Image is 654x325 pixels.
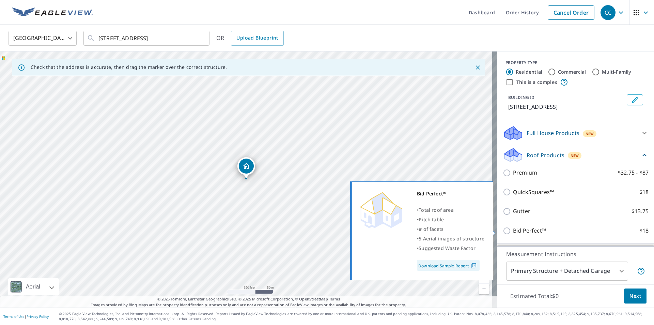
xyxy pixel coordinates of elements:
[417,243,484,253] div: •
[627,94,643,105] button: Edit building 1
[357,189,405,230] img: Premium
[419,207,454,213] span: Total roof area
[299,296,328,301] a: OpenStreetMap
[27,314,49,319] a: Privacy Policy
[639,188,649,196] p: $18
[601,5,616,20] div: CC
[632,207,649,216] p: $13.75
[571,153,579,158] span: New
[417,260,480,271] a: Download Sample Report
[586,131,594,136] span: New
[602,69,632,75] label: Multi-Family
[12,8,93,18] img: EV Logo
[417,215,484,224] div: •
[3,314,25,319] a: Terms of Use
[513,168,537,177] p: Premium
[639,226,649,235] p: $18
[419,226,443,232] span: # of facets
[419,216,444,223] span: Pitch table
[506,250,645,258] p: Measurement Instructions
[505,289,564,304] p: Estimated Total: $0
[417,234,484,243] div: •
[31,64,227,70] p: Check that the address is accurate, then drag the marker over the correct structure.
[516,79,557,86] label: This is a complex
[508,94,534,100] p: BUILDING ID
[216,31,284,46] div: OR
[503,147,649,163] div: Roof ProductsNew
[417,189,484,198] div: Bid Perfect™
[98,29,196,48] input: Search by address or latitude-longitude
[417,224,484,234] div: •
[624,289,647,304] button: Next
[618,168,649,177] p: $32.75 - $87
[8,278,59,295] div: Aerial
[548,5,594,20] a: Cancel Order
[9,29,77,48] div: [GEOGRAPHIC_DATA]
[329,296,340,301] a: Terms
[513,226,546,235] p: Bid Perfect™
[508,103,624,111] p: [STREET_ADDRESS]
[24,278,42,295] div: Aerial
[506,262,628,281] div: Primary Structure + Detached Garage
[419,235,484,242] span: 5 Aerial images of structure
[505,60,646,66] div: PROPERTY TYPE
[419,245,476,251] span: Suggested Waste Factor
[558,69,586,75] label: Commercial
[237,157,255,178] div: Dropped pin, building 1, Residential property, 134 Huntleigh Dr Saint Louis, MO 63122
[516,69,542,75] label: Residential
[527,151,564,159] p: Roof Products
[503,125,649,141] div: Full House ProductsNew
[629,292,641,300] span: Next
[473,63,482,72] button: Close
[59,311,651,322] p: © 2025 Eagle View Technologies, Inc. and Pictometry International Corp. All Rights Reserved. Repo...
[527,129,579,137] p: Full House Products
[231,31,283,46] a: Upload Blueprint
[479,284,489,294] a: Current Level 17, Zoom Out
[513,188,554,196] p: QuickSquares™
[469,263,478,269] img: Pdf Icon
[637,267,645,275] span: Your report will include the primary structure and a detached garage if one exists.
[417,205,484,215] div: •
[513,207,530,216] p: Gutter
[3,314,49,319] p: |
[157,296,340,302] span: © 2025 TomTom, Earthstar Geographics SIO, © 2025 Microsoft Corporation, ©
[236,34,278,42] span: Upload Blueprint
